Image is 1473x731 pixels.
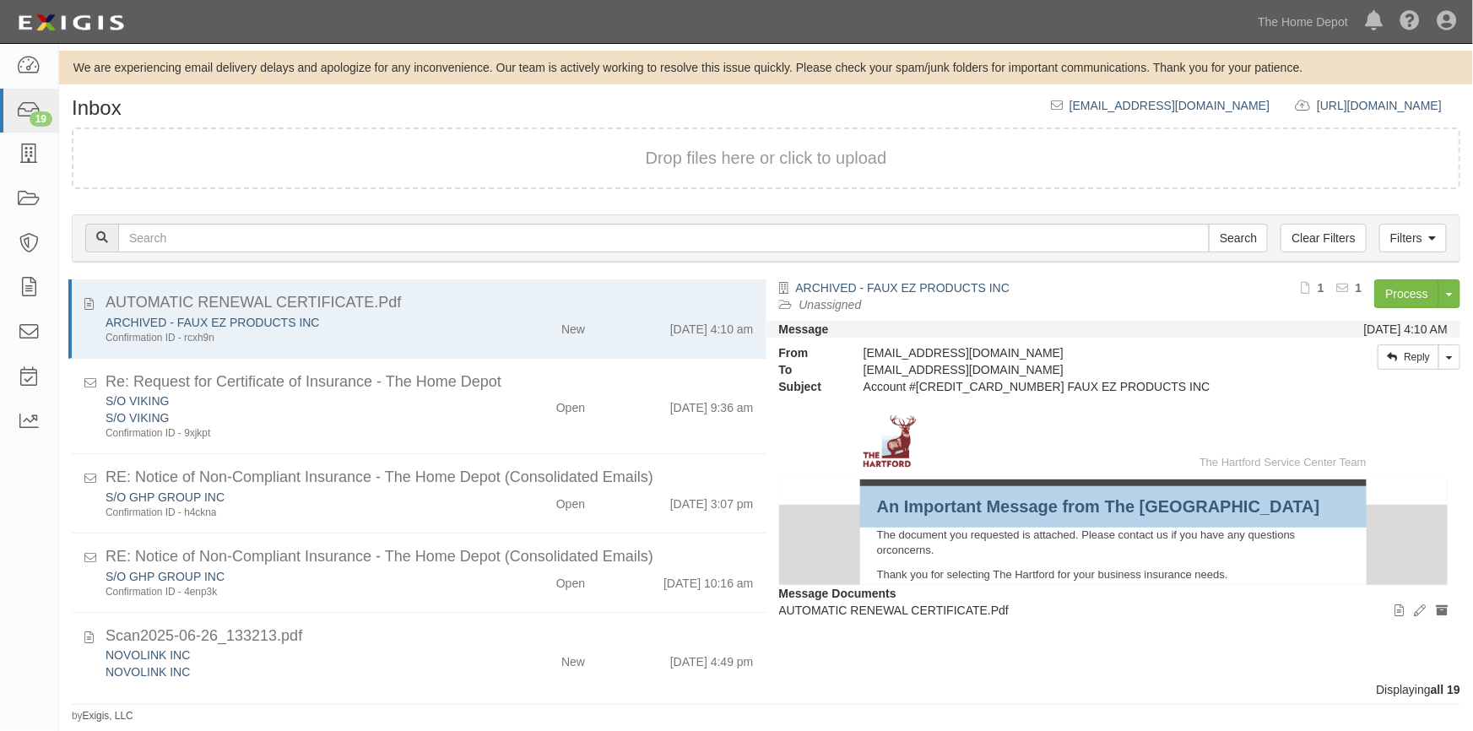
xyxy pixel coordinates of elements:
div: New [561,314,585,338]
h1: Inbox [72,97,122,119]
td: The document you requested is attached. Please contact us if you have any questions orconcerns. [877,528,1350,559]
a: Reply [1378,344,1439,370]
a: The Home Depot [1249,5,1357,39]
p: AUTOMATIC RENEWAL CERTIFICATE.Pdf [779,602,1449,619]
img: logo-5460c22ac91f19d4615b14bd174203de0afe785f0fc80cf4dbbc73dc1793850b.png [13,8,129,38]
a: Clear Filters [1281,224,1366,252]
div: Account #100000002219607 FAUX EZ PRODUCTS INC [851,378,1275,395]
div: [EMAIL_ADDRESS][DOMAIN_NAME] [851,344,1275,361]
i: Edit document [1414,605,1426,617]
div: NOVOLINK INC [106,663,473,680]
img: The Hartford [860,412,919,471]
div: Confirmation ID - h4ckna [106,506,473,520]
div: New [561,647,585,670]
a: NOVOLINK INC [106,665,190,679]
b: all 19 [1431,683,1460,696]
b: 1 [1356,281,1362,295]
input: Search [1209,224,1268,252]
div: Re: Request for Certificate of Insurance - The Home Depot [106,371,754,393]
div: ARCHIVED - FAUX EZ PRODUCTS INC [106,314,473,331]
a: ARCHIVED - FAUX EZ PRODUCTS INC [106,316,320,329]
i: Help Center - Complianz [1400,12,1420,32]
button: Drop files here or click to upload [646,146,887,171]
strong: From [766,344,851,361]
strong: Message [779,322,829,336]
div: Open [556,393,585,416]
a: Process [1374,279,1439,308]
a: [URL][DOMAIN_NAME] [1317,99,1460,112]
i: View [1394,605,1404,617]
a: NOVOLINK INC [106,648,190,662]
div: AUTOMATIC RENEWAL CERTIFICATE.Pdf [106,292,754,314]
div: [DATE] 4:10 am [670,314,754,338]
div: NOVOLINK INC [106,647,473,663]
div: RE: Notice of Non-Compliant Insurance - The Home Depot (Consolidated Emails) [106,467,754,489]
div: [DATE] 4:49 pm [670,647,754,670]
div: Open [556,489,585,512]
a: ARCHIVED - FAUX EZ PRODUCTS INC [796,281,1010,295]
a: S/O VIKING [106,411,169,425]
input: Search [118,224,1210,252]
a: Unassigned [799,298,862,311]
div: RE: Notice of Non-Compliant Insurance - The Home Depot (Consolidated Emails) [106,546,754,568]
div: party-tmphnn@sbainsurance.homedepot.com [851,361,1275,378]
div: We are experiencing email delivery delays and apologize for any inconvenience. Our team is active... [59,59,1473,76]
a: Exigis, LLC [83,710,133,722]
a: S/O GHP GROUP INC [106,570,225,583]
a: S/O VIKING [106,394,169,408]
a: Filters [1379,224,1447,252]
td: Thank you for selecting The Hartford for your business insurance needs. [877,567,1350,583]
div: [DATE] 3:07 pm [670,489,754,512]
div: Confirmation ID - 4enp3k [106,585,473,599]
div: Confirmation ID - 9xjkpt [106,426,473,441]
div: Confirmation ID - rcxh9n [106,331,473,345]
div: [DATE] 4:10 AM [1364,321,1448,338]
strong: Message Documents [779,587,896,600]
td: The Hartford Service Center Team [919,455,1367,471]
strong: Subject [766,378,851,395]
a: [EMAIL_ADDRESS][DOMAIN_NAME] [1070,99,1270,112]
strong: To [766,361,851,378]
i: Archive document [1436,605,1448,617]
div: 19 [30,111,52,127]
small: by [72,709,133,723]
a: S/O GHP GROUP INC [106,490,225,504]
td: An Important Message from The [GEOGRAPHIC_DATA] [877,495,1350,519]
b: 1 [1318,281,1324,295]
div: [DATE] 9:36 am [670,393,754,416]
div: [DATE] 10:16 am [663,568,753,592]
div: Open [556,568,585,592]
div: Scan2025-06-26_133213.pdf [106,625,754,647]
div: Displaying [59,681,1473,698]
